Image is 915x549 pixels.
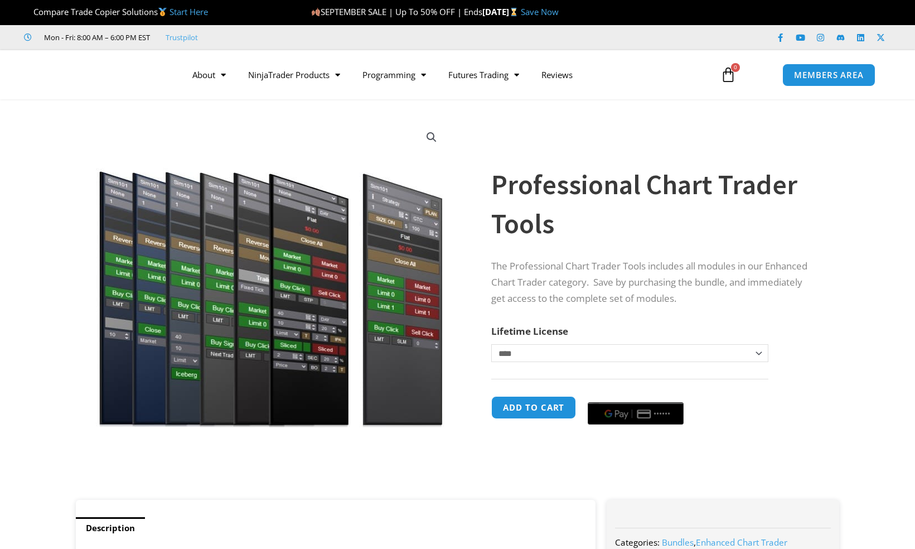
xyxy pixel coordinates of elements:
[615,537,660,548] span: Categories:
[510,8,518,16] img: ⌛
[158,8,167,16] img: 🥇
[422,127,442,147] a: View full-screen image gallery
[181,62,237,88] a: About
[491,396,576,419] button: Add to cart
[437,62,530,88] a: Futures Trading
[91,119,450,427] img: ProfessionalToolsBundlePage
[696,537,787,548] a: Enhanced Chart Trader
[482,6,521,17] strong: [DATE]
[491,165,817,243] h1: Professional Chart Trader Tools
[311,6,482,17] span: SEPTEMBER SALE | Up To 50% OFF | Ends
[170,6,208,17] a: Start Here
[731,63,740,72] span: 0
[794,71,864,79] span: MEMBERS AREA
[704,59,753,91] a: 0
[662,537,787,548] span: ,
[585,394,686,396] iframe: Secure payment input frame
[662,537,694,548] a: Bundles
[181,62,708,88] nav: Menu
[782,64,875,86] a: MEMBERS AREA
[166,31,198,44] a: Trustpilot
[521,6,559,17] a: Save Now
[41,31,150,44] span: Mon - Fri: 8:00 AM – 6:00 PM EST
[25,8,33,16] img: 🏆
[40,55,159,95] img: LogoAI | Affordable Indicators – NinjaTrader
[237,62,351,88] a: NinjaTrader Products
[312,8,320,16] img: 🍂
[491,368,509,375] a: Clear options
[24,6,208,17] span: Compare Trade Copier Solutions
[491,258,817,307] p: The Professional Chart Trader Tools includes all modules in our Enhanced Chart Trader category. S...
[588,402,684,425] button: Buy with GPay
[76,517,145,539] a: Description
[654,410,671,418] text: ••••••
[491,325,568,338] label: Lifetime License
[530,62,584,88] a: Reviews
[351,62,437,88] a: Programming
